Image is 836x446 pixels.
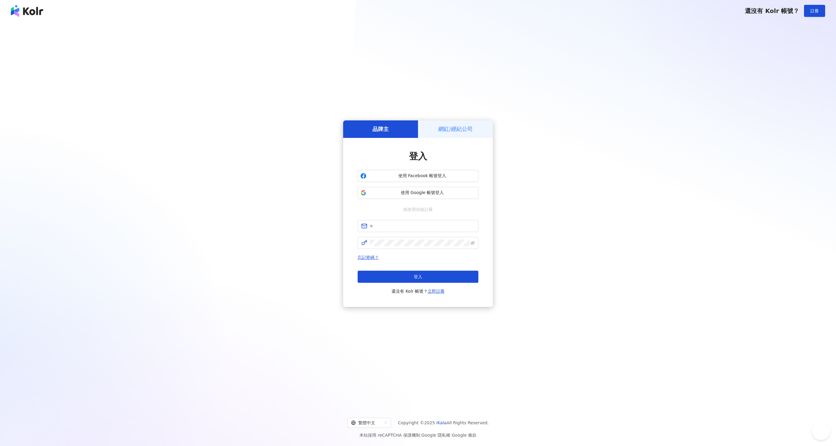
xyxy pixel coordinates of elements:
[471,241,475,245] span: eye-invisible
[414,274,422,279] span: 登入
[420,433,422,438] span: |
[369,190,476,196] span: 使用 Google 帳號登入
[11,5,43,17] img: logo
[398,419,489,426] span: Copyright © 2025 All Rights Reserved.
[436,420,447,425] a: iKala
[812,422,830,440] iframe: Help Scout Beacon - Open
[409,151,427,161] span: 登入
[369,173,476,179] span: 使用 Facebook 帳號登入
[421,433,450,438] a: Google 隱私權
[359,432,476,439] span: 本站採用 reCAPTCHA 保護機制
[450,433,452,438] span: |
[351,418,382,428] div: 繁體中文
[745,7,799,14] span: 還沒有 Kolr 帳號？
[804,5,825,17] button: 註冊
[810,8,819,13] span: 註冊
[358,187,478,199] button: 使用 Google 帳號登入
[452,433,477,438] a: Google 條款
[438,125,473,133] h5: 網紅/經紀公司
[358,170,478,182] button: 使用 Facebook 帳號登入
[391,288,445,295] span: 還沒有 Kolr 帳號？
[372,125,389,133] h5: 品牌主
[428,289,445,294] a: 立即註冊
[399,206,437,213] span: 或使用信箱註冊
[358,271,478,283] button: 登入
[358,255,379,260] a: 忘記密碼？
